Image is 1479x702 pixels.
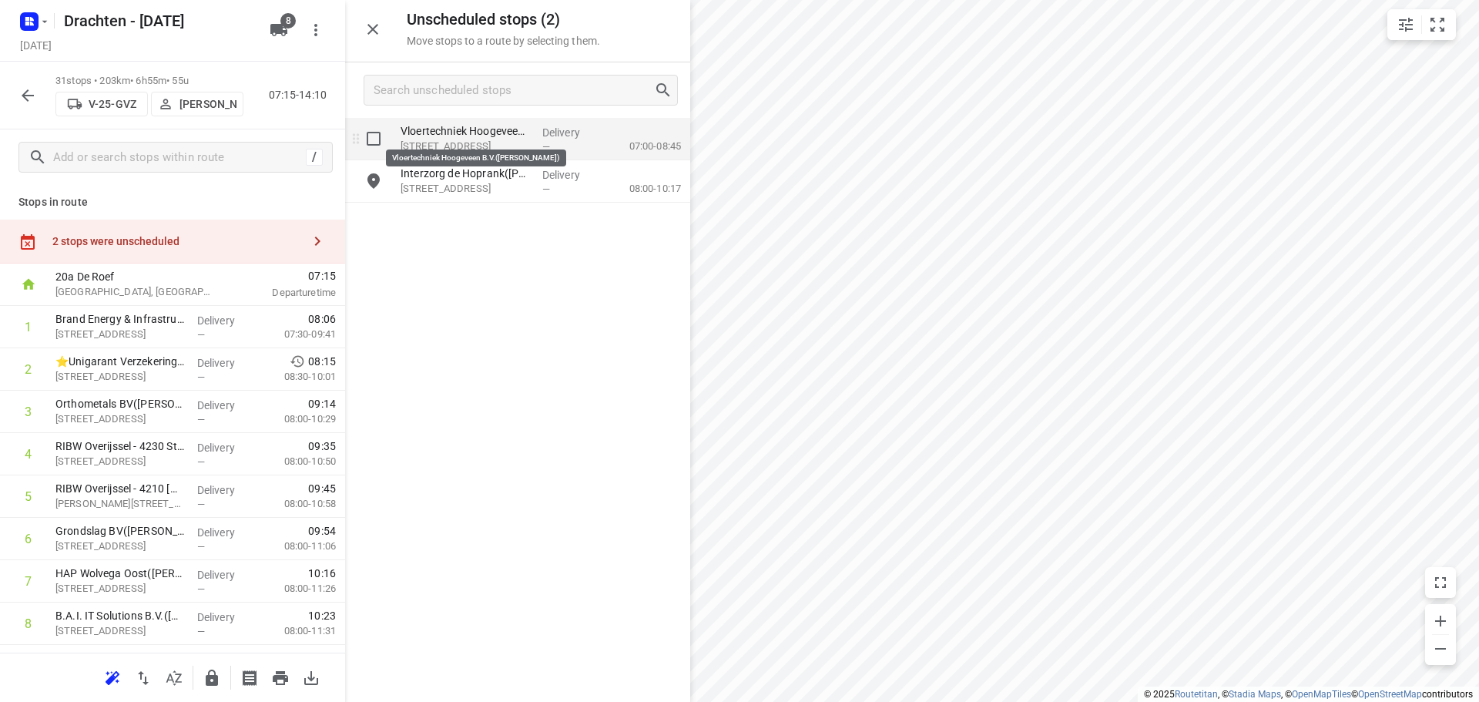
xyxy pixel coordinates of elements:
button: Map settings [1390,9,1421,40]
div: / [306,149,323,166]
a: Stadia Maps [1229,689,1281,700]
p: V-25-GVZ [89,98,136,110]
span: 10:36 [308,650,336,666]
span: Print route [265,670,296,684]
p: Delivery [197,610,254,625]
span: Select [358,123,389,154]
h5: Unscheduled stops ( 2 ) [407,11,600,29]
a: Routetitan [1175,689,1218,700]
span: — [197,499,205,510]
span: — [542,141,550,153]
div: 2 stops were unscheduled [52,235,302,247]
a: OpenMapTiles [1292,689,1351,700]
div: 1 [25,320,32,334]
p: Delivery [197,313,254,328]
p: RIBW Overijssel - 4210 Steenwijk Begeleid Wonen en Ambulant(Servicepunt) [55,481,185,496]
span: — [197,414,205,425]
span: 08:06 [308,311,336,327]
span: — [197,626,205,637]
p: ⭐Unigarant Verzekeringen - Hoogeveen(Lotte ten Berge) [55,354,185,369]
span: Reoptimize route [97,670,128,684]
div: 4 [25,447,32,462]
p: [PERSON_NAME] [179,98,236,110]
span: Sort by time window [159,670,189,684]
span: 08:15 [308,354,336,369]
p: Stops in route [18,194,327,210]
span: 09:14 [308,396,336,411]
div: small contained button group [1387,9,1456,40]
span: Reverse route [128,670,159,684]
p: Departure time [234,285,336,301]
p: [GEOGRAPHIC_DATA], [GEOGRAPHIC_DATA] [55,284,216,300]
span: 10:23 [308,608,336,623]
span: 09:35 [308,438,336,454]
span: — [197,371,205,383]
span: — [542,183,550,195]
div: Search [654,81,677,99]
p: Paul Krugerstraat 34, Steenwijk [55,496,185,512]
h5: Project date [14,36,58,54]
p: Delivery [197,355,254,371]
button: 8 [263,15,294,45]
p: Schutstraat 120, Hoogeveen [55,369,185,385]
button: V-25-GVZ [55,92,148,116]
p: 20a De Roef [55,269,216,284]
p: 08:00-11:26 [260,581,336,596]
p: Delivery [197,398,254,413]
p: Delivery [197,652,254,667]
p: [STREET_ADDRESS] [55,411,185,427]
p: [STREET_ADDRESS] [401,181,530,196]
div: 5 [25,489,32,504]
p: 07:30-09:41 [260,327,336,342]
div: 6 [25,532,32,546]
p: 08:00-11:06 [260,539,336,554]
p: Grondslag BV(Marit Witteveen) [55,523,185,539]
span: 09:54 [308,523,336,539]
span: — [197,541,205,553]
span: 10:16 [308,566,336,581]
h5: Rename [58,8,257,33]
div: 2 [25,362,32,377]
p: 08:00-10:29 [260,411,336,427]
div: 3 [25,405,32,419]
p: Brand Energy & Infrastructure Services - Hoogeveen(Annemarie Flegg) [55,311,185,327]
p: B.A.I. IT Solutions B.V.(Sven Van Rooijen) [55,608,185,623]
button: Fit zoom [1422,9,1453,40]
span: — [197,583,205,595]
div: 7 [25,574,32,589]
a: OpenStreetMap [1358,689,1422,700]
button: More [300,15,331,45]
p: Orthometals BV(Jan Willem Gabriëls) [55,396,185,411]
div: grid [345,118,690,700]
p: Vloertechniek Hoogeveen B.V.([PERSON_NAME]) [401,123,530,139]
p: Lindberghstraat 27, Hoogeveen [401,139,530,154]
p: 08:00-10:50 [260,454,336,469]
div: 8 [25,616,32,631]
button: Close [357,14,388,45]
p: [STREET_ADDRESS] [55,454,185,469]
span: Print shipping labels [234,670,265,684]
p: 08:00-10:58 [260,496,336,512]
p: OptiekXL(Dyonne) [55,650,185,666]
span: — [197,456,205,468]
span: — [197,329,205,341]
p: 08:00-10:17 [605,181,681,196]
svg: Early [290,354,305,369]
p: 07:00-08:45 [605,139,681,154]
p: Industrieweg 35A, Hoogeveen [55,327,185,342]
p: Hoofdstraat Oost 59, Wolvega [55,581,185,596]
p: Delivery [197,525,254,540]
p: Delivery [197,440,254,455]
li: © 2025 , © , © © contributors [1144,689,1473,700]
p: Delivery [197,482,254,498]
p: Delivery [542,125,599,140]
p: 31 stops • 203km • 6h55m • 55u [55,74,243,89]
p: Move stops to a route by selecting them. [407,35,600,47]
p: 08:30-10:01 [260,369,336,385]
p: 08:00-11:31 [260,623,336,639]
p: 07:15-14:10 [269,87,333,103]
p: RIBW Overijssel - 4230 Steenwijk Parade(Servicepunt) [55,438,185,454]
button: Lock route [196,663,227,694]
span: Download route [296,670,327,684]
p: HAP Wolvega Oost(JJ Heeg) [55,566,185,581]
